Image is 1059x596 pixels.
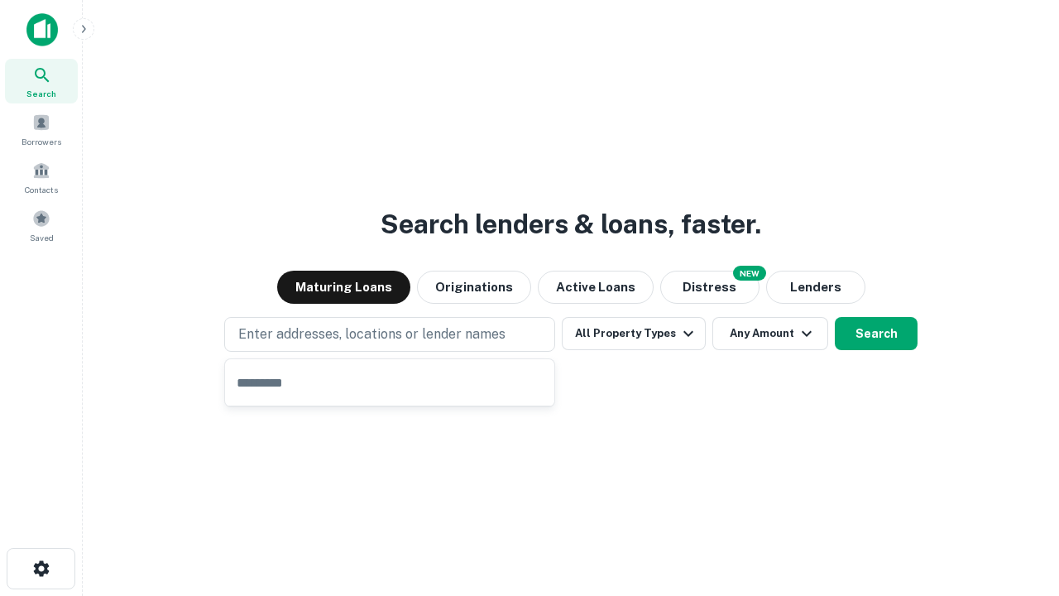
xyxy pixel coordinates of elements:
button: Search distressed loans with lien and other non-mortgage details. [660,271,760,304]
button: Active Loans [538,271,654,304]
span: Contacts [25,183,58,196]
iframe: Chat Widget [976,464,1059,543]
button: Lenders [766,271,865,304]
a: Search [5,59,78,103]
span: Borrowers [22,135,61,148]
p: Enter addresses, locations or lender names [238,324,506,344]
a: Contacts [5,155,78,199]
button: Search [835,317,918,350]
button: All Property Types [562,317,706,350]
img: capitalize-icon.png [26,13,58,46]
a: Borrowers [5,107,78,151]
span: Search [26,87,56,100]
button: Maturing Loans [277,271,410,304]
a: Saved [5,203,78,248]
h3: Search lenders & loans, faster. [381,204,761,244]
button: Originations [417,271,531,304]
button: Enter addresses, locations or lender names [224,317,555,352]
div: NEW [733,266,766,281]
span: Saved [30,231,54,244]
button: Any Amount [712,317,828,350]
